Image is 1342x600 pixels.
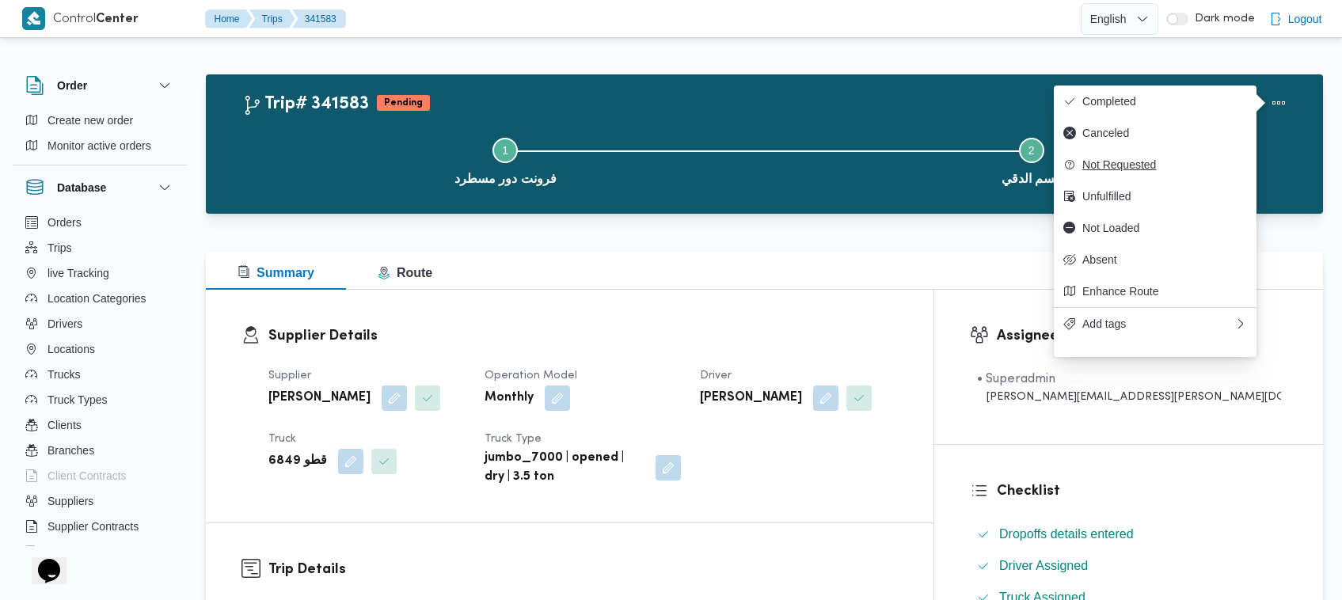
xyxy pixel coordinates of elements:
span: Locations [48,340,95,359]
button: Driver Assigned [971,553,1287,579]
span: Route [378,266,432,279]
span: Truck Type [485,434,542,444]
h3: Database [57,178,106,197]
h3: Order [57,76,87,95]
button: Not Loaded [1054,212,1256,244]
button: Trips [19,235,181,260]
span: Location Categories [48,289,146,308]
b: jumbo_7000 | opened | dry | 3.5 ton [485,449,645,487]
span: Truck [268,434,296,444]
button: Location Categories [19,286,181,311]
b: Center [96,13,139,25]
button: Truck Types [19,387,181,412]
span: live Tracking [48,264,109,283]
button: Trips [249,9,295,28]
span: 2 [1028,144,1035,157]
span: Dropoffs details entered [999,527,1134,541]
span: Truck Types [48,390,107,409]
div: [PERSON_NAME][EMAIL_ADDRESS][PERSON_NAME][DOMAIN_NAME] [977,389,1281,405]
button: قسم الدقي [769,119,1295,201]
button: Create new order [19,108,181,133]
span: Pending [377,95,430,111]
button: Absent [1054,244,1256,275]
span: Driver [700,370,732,381]
button: live Tracking [19,260,181,286]
button: Supplier Contracts [19,514,181,539]
b: [PERSON_NAME] [700,389,802,408]
div: • Superadmin [977,370,1281,389]
button: Locations [19,336,181,362]
b: Pending [384,98,423,108]
span: Not Requested [1082,158,1247,171]
span: Enhance Route [1082,285,1247,298]
button: Monitor active orders [19,133,181,158]
button: Canceled [1054,117,1256,149]
span: Driver Assigned [999,559,1088,572]
button: Database [25,178,174,197]
button: Unfulfilled [1054,180,1256,212]
h3: Supplier Details [268,325,898,347]
h3: Trip Details [268,559,898,580]
span: Not Loaded [1082,222,1247,234]
div: Database [13,210,187,553]
span: Dropoffs details entered [999,525,1134,544]
h3: Checklist [997,480,1287,502]
span: Unfulfilled [1082,190,1247,203]
span: Driver Assigned [999,556,1088,575]
button: 341583 [292,9,346,28]
button: Devices [19,539,181,564]
span: Trips [48,238,72,257]
button: Enhance Route [1054,275,1256,307]
span: قسم الدقي [1002,169,1061,188]
span: Summary [238,266,314,279]
h2: Trip# 341583 [242,94,369,115]
img: X8yXhbKr1z7QwAAAABJRU5ErkJggg== [22,7,45,30]
span: Client Contracts [48,466,127,485]
span: Devices [48,542,87,561]
button: Drivers [19,311,181,336]
div: Order [13,108,187,165]
span: Completed [1082,95,1247,108]
span: Canceled [1082,127,1247,139]
span: Create new order [48,111,133,130]
iframe: chat widget [16,537,67,584]
span: • Superadmin mohamed.nabil@illa.com.eg [977,370,1281,405]
button: Dropoffs details entered [971,522,1287,547]
button: Logout [1263,3,1329,35]
span: فرونت دور مسطرد [454,169,557,188]
span: Add tags [1082,317,1234,330]
b: Monthly [485,389,534,408]
span: Clients [48,416,82,435]
button: فرونت دور مسطرد [242,119,769,201]
span: Supplier [268,370,311,381]
h3: Assignees [997,325,1287,347]
span: Orders [48,213,82,232]
span: Dark mode [1188,13,1255,25]
span: 1 [502,144,508,157]
button: Branches [19,438,181,463]
span: Absent [1082,253,1247,266]
button: Order [25,76,174,95]
span: Monitor active orders [48,136,151,155]
button: Completed [1054,85,1256,117]
button: Suppliers [19,488,181,514]
span: Operation Model [485,370,577,381]
span: Suppliers [48,492,93,511]
button: Trucks [19,362,181,387]
button: Home [205,9,253,28]
b: قطو 6849 [268,452,327,471]
button: Add tags [1054,307,1256,340]
button: Clients [19,412,181,438]
button: Client Contracts [19,463,181,488]
span: Trucks [48,365,80,384]
button: Orders [19,210,181,235]
button: Actions [1263,87,1294,119]
span: Drivers [48,314,82,333]
b: [PERSON_NAME] [268,389,371,408]
span: Supplier Contracts [48,517,139,536]
span: Branches [48,441,94,460]
span: Logout [1288,9,1322,28]
button: Not Requested [1054,149,1256,180]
